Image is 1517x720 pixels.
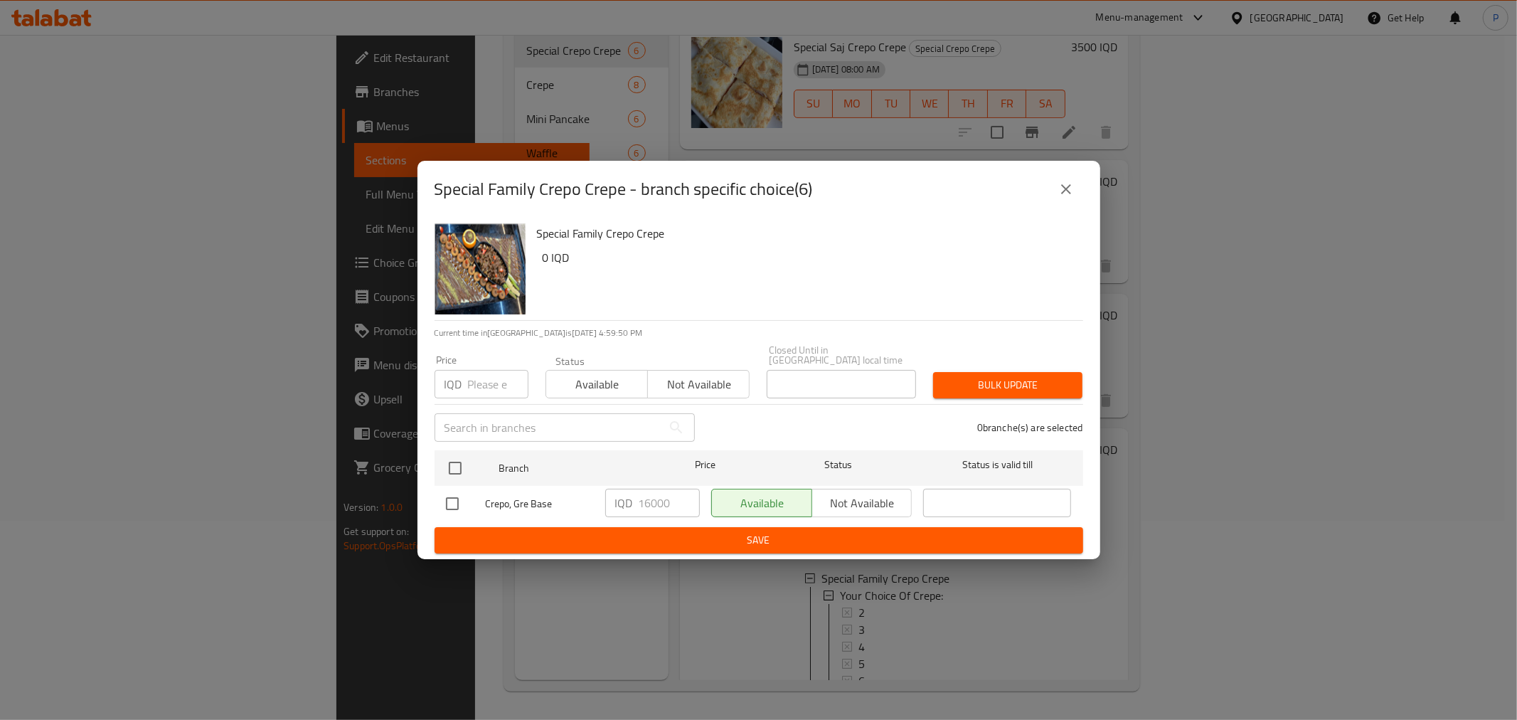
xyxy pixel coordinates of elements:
[435,223,526,314] img: Special Family Crepo Crepe
[552,374,642,395] span: Available
[435,413,662,442] input: Search in branches
[977,420,1083,435] p: 0 branche(s) are selected
[639,489,700,517] input: Please enter price
[499,460,646,477] span: Branch
[923,456,1071,474] span: Status is valid till
[944,376,1071,394] span: Bulk update
[468,370,528,398] input: Please enter price
[658,456,752,474] span: Price
[615,494,633,512] p: IQD
[435,178,813,201] h2: Special Family Crepo Crepe - branch specific choice(6)
[647,370,750,398] button: Not available
[446,531,1072,549] span: Save
[537,223,1072,243] h6: Special Family Crepo Crepe
[445,376,462,393] p: IQD
[933,372,1082,398] button: Bulk update
[435,527,1083,554] button: Save
[1049,172,1083,206] button: close
[486,495,594,513] span: Crepo, Gre Base
[543,248,1072,268] h6: 0 IQD
[654,374,744,395] span: Not available
[764,456,912,474] span: Status
[545,370,648,398] button: Available
[435,327,1083,339] p: Current time in [GEOGRAPHIC_DATA] is [DATE] 4:59:50 PM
